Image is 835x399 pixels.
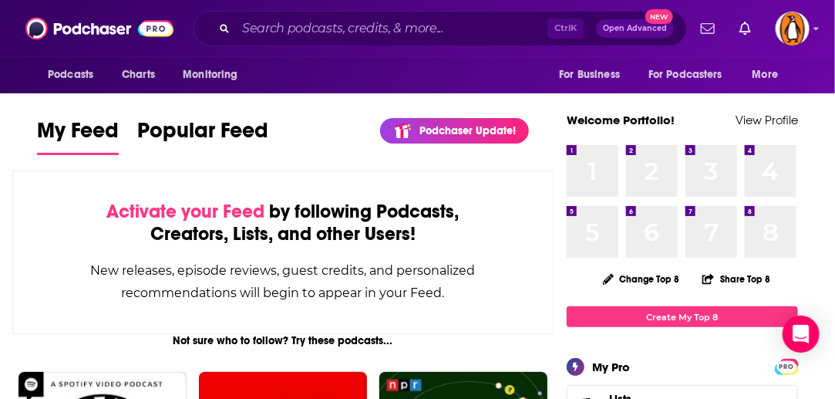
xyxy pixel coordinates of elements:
span: My Feed [37,117,119,153]
img: Podchaser - Follow, Share and Rate Podcasts [25,14,173,43]
img: User Profile [776,12,810,46]
input: Search podcasts, credits, & more... [236,16,547,41]
a: View Profile [736,113,798,127]
span: For Business [559,64,620,86]
div: New releases, episode reviews, guest credits, and personalized recommendations will begin to appe... [90,259,476,304]
a: My Feed [37,117,119,155]
button: Show profile menu [776,12,810,46]
div: My Pro [592,360,630,374]
a: Charts [112,60,164,90]
a: Show notifications dropdown [695,15,721,42]
button: open menu [638,60,745,90]
span: Charts [122,64,155,86]
p: Podchaser Update! [420,124,517,137]
span: Ctrl K [547,19,584,39]
span: Logged in as penguin_portfolio [776,12,810,46]
span: PRO [777,361,796,373]
span: Activate your Feed [106,200,264,223]
span: Monitoring [183,64,237,86]
span: More [753,64,779,86]
a: Popular Feed [137,117,268,155]
div: Search podcasts, credits, & more... [194,11,687,46]
span: Open Advanced [603,25,667,32]
div: Open Intercom Messenger [783,316,820,353]
a: Create My Top 8 [567,306,798,327]
span: Popular Feed [137,117,268,153]
a: PRO [777,360,796,372]
span: New [645,9,673,24]
button: open menu [742,60,798,90]
button: open menu [172,60,258,90]
a: Welcome Portfolio! [567,113,675,127]
span: For Podcasters [648,64,722,86]
div: by following Podcasts, Creators, Lists, and other Users! [90,201,476,245]
button: Open AdvancedNew [596,19,674,38]
span: Podcasts [48,64,93,86]
button: open menu [548,60,639,90]
div: Not sure who to follow? Try these podcasts... [12,334,554,347]
button: Share Top 8 [702,264,771,294]
a: Show notifications dropdown [733,15,757,42]
button: open menu [37,60,113,90]
button: Change Top 8 [594,269,689,289]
